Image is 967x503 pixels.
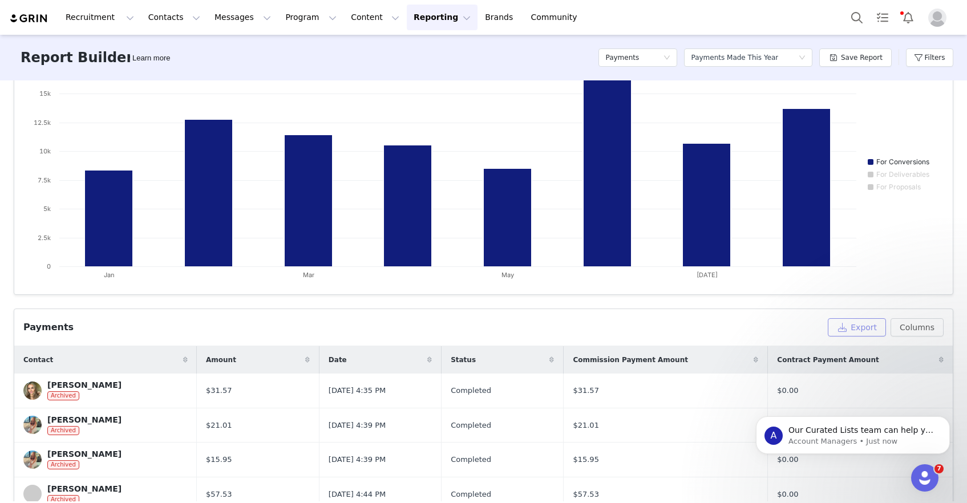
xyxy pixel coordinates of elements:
[934,464,944,473] span: 7
[777,355,879,365] span: Contract Payment Amount
[739,392,967,472] iframe: Intercom notifications message
[23,449,188,470] a: [PERSON_NAME]Archived
[691,49,778,66] div: Payments Made This Year
[206,489,232,500] span: $57.53
[155,18,178,41] div: Profile image for Cameron
[47,449,122,459] div: [PERSON_NAME]
[23,382,42,400] img: b3247d6d-80f5-4459-81a1-68b8a5248227.jpg
[451,454,491,465] span: Completed
[104,271,115,279] text: Jan
[303,271,314,279] text: Mar
[23,100,205,120] p: How can we help?
[799,54,806,62] i: icon: down
[921,9,958,27] button: Profile
[876,170,929,179] text: For Deliverables
[47,426,79,435] span: Archived
[329,355,347,365] span: Date
[34,119,51,127] text: 12.5k
[573,454,599,465] span: $15.95
[876,157,929,166] text: For Conversions
[451,489,491,500] span: Completed
[23,144,191,156] div: Ask a question
[928,9,946,27] img: placeholder-profile.jpg
[828,318,886,336] button: Export
[59,5,141,30] button: Recruitment
[39,147,51,155] text: 10k
[38,176,51,184] text: 7.5k
[329,489,386,500] span: [DATE] 4:44 PM
[152,384,191,392] span: Messages
[23,451,42,469] img: b4bef513-ae0f-4c57-8ae1-12fd00dee6c2.jpg
[906,48,953,67] button: Filters
[344,5,406,30] button: Content
[573,489,599,500] span: $57.53
[206,355,236,365] span: Amount
[777,385,798,396] span: $0.00
[844,5,869,30] button: Search
[114,356,228,401] button: Messages
[870,5,895,30] a: Tasks
[43,205,51,213] text: 5k
[206,385,232,396] span: $31.57
[47,262,51,270] text: 0
[47,391,79,400] span: Archived
[451,355,476,365] span: Status
[573,355,688,365] span: Commission Payment Amount
[329,454,386,465] span: [DATE] 4:39 PM
[112,18,135,41] img: Profile image for Chriscely
[697,271,718,279] text: [DATE]
[47,415,122,424] div: [PERSON_NAME]
[896,5,921,30] button: Notifications
[478,5,523,30] a: Brands
[44,384,70,392] span: Home
[573,385,599,396] span: $31.57
[38,234,51,242] text: 2.5k
[23,355,53,365] span: Contact
[819,48,892,67] button: Save Report
[39,90,51,98] text: 15k
[451,420,491,431] span: Completed
[47,460,79,469] span: Archived
[329,420,386,431] span: [DATE] 4:39 PM
[23,81,205,100] p: Hi [PERSON_NAME]
[141,5,207,30] button: Contacts
[876,182,921,191] text: For Proposals
[911,464,938,492] iframe: Intercom live chat
[23,321,74,334] div: Payments
[278,5,343,30] button: Program
[21,47,133,68] h3: Report Builder
[605,49,639,66] h5: Payments
[23,156,191,168] div: AI Agent and team can help
[208,5,278,30] button: Messages
[663,54,670,62] i: icon: down
[47,380,122,390] div: [PERSON_NAME]
[23,415,188,436] a: [PERSON_NAME]Archived
[777,489,798,500] span: $0.00
[23,22,89,40] img: logo
[11,134,217,177] div: Ask a questionAI Agent and team can help
[130,52,172,64] div: Tooltip anchor
[407,5,478,30] button: Reporting
[206,420,232,431] span: $21.01
[133,18,156,41] img: Profile image for Darlene
[23,380,188,401] a: [PERSON_NAME]Archived
[501,271,514,279] text: May
[9,13,49,24] img: grin logo
[329,385,386,396] span: [DATE] 4:35 PM
[196,18,217,39] div: Close
[23,416,42,434] img: b4bef513-ae0f-4c57-8ae1-12fd00dee6c2.jpg
[524,5,589,30] a: Community
[573,420,599,431] span: $21.01
[451,385,491,396] span: Completed
[47,484,122,493] div: [PERSON_NAME]
[206,454,232,465] span: $15.95
[891,318,944,336] button: Columns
